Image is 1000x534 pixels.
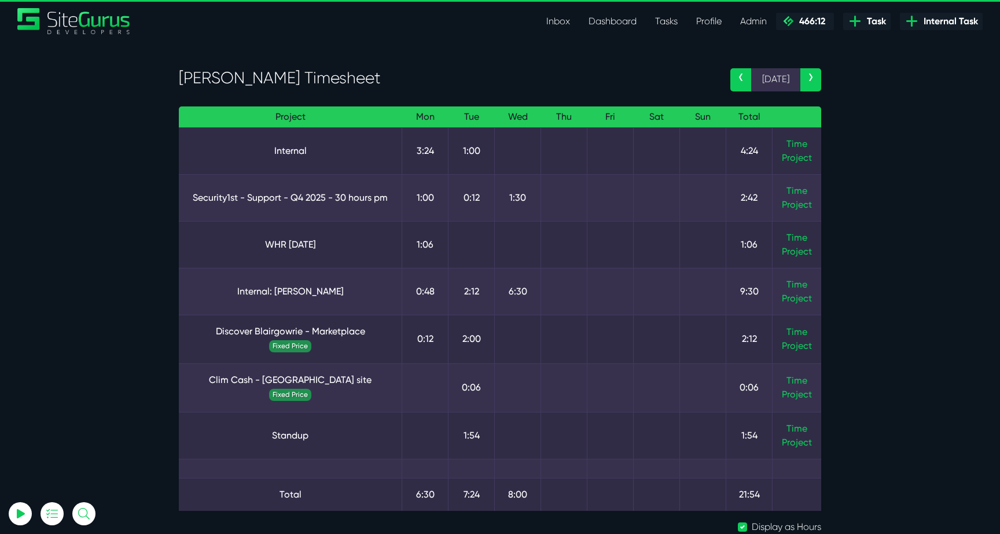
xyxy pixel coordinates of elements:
a: Time [786,279,807,290]
td: 2:12 [448,268,495,315]
span: Fixed Price [269,340,311,352]
td: 0:48 [402,268,448,315]
span: Task [862,14,886,28]
td: 1:54 [448,412,495,459]
a: Profile [687,10,731,33]
a: Tasks [646,10,687,33]
td: 9:30 [726,268,773,315]
span: Fixed Price [269,389,311,401]
span: [DATE] [751,68,800,91]
label: Display as Hours [752,520,821,534]
td: 4:24 [726,127,773,174]
h3: [PERSON_NAME] Timesheet [179,68,713,88]
a: 466:12 [776,13,834,30]
td: 1:00 [402,174,448,221]
a: WHR [DATE] [188,238,392,252]
td: 2:12 [726,315,773,363]
td: 0:06 [726,363,773,412]
a: Time [786,138,807,149]
th: Sun [680,106,726,128]
a: Project [782,292,812,305]
span: 466:12 [795,16,825,27]
th: Tue [448,106,495,128]
th: Fri [587,106,634,128]
a: Time [786,423,807,434]
td: 1:30 [495,174,541,221]
a: Project [782,198,812,212]
a: Time [786,326,807,337]
a: Project [782,245,812,259]
a: Security1st - Support - Q4 2025 - 30 hours pm [188,191,392,205]
td: 21:54 [726,478,773,511]
a: Task [843,13,891,30]
a: Internal [188,144,392,158]
a: Project [782,339,812,353]
td: 1:06 [402,221,448,268]
th: Project [179,106,402,128]
a: Admin [731,10,776,33]
td: 0:12 [448,174,495,221]
td: 0:12 [402,315,448,363]
th: Mon [402,106,448,128]
a: Project [782,151,812,165]
td: 6:30 [402,478,448,511]
a: Project [782,436,812,450]
th: Total [726,106,773,128]
a: Inbox [537,10,579,33]
a: Dashboard [579,10,646,33]
a: Standup [188,429,392,443]
a: ‹ [730,68,751,91]
a: › [800,68,821,91]
a: Time [786,232,807,243]
td: 6:30 [495,268,541,315]
a: SiteGurus [17,8,131,34]
td: 8:00 [495,478,541,511]
td: 1:06 [726,221,773,268]
td: 7:24 [448,478,495,511]
a: Discover Blairgowrie - Marketplace [188,325,392,338]
td: 2:00 [448,315,495,363]
th: Sat [634,106,680,128]
a: Time [786,185,807,196]
a: Project [782,388,812,402]
a: Time [786,375,807,386]
td: 0:06 [448,363,495,412]
td: 2:42 [726,174,773,221]
th: Wed [495,106,541,128]
td: 1:00 [448,127,495,174]
img: Sitegurus Logo [17,8,131,34]
th: Thu [541,106,587,128]
a: Clim Cash - [GEOGRAPHIC_DATA] site [188,373,392,387]
td: Total [179,478,402,511]
td: 3:24 [402,127,448,174]
a: Internal Task [900,13,983,30]
a: Internal: [PERSON_NAME] [188,285,392,299]
td: 1:54 [726,412,773,459]
span: Internal Task [919,14,978,28]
